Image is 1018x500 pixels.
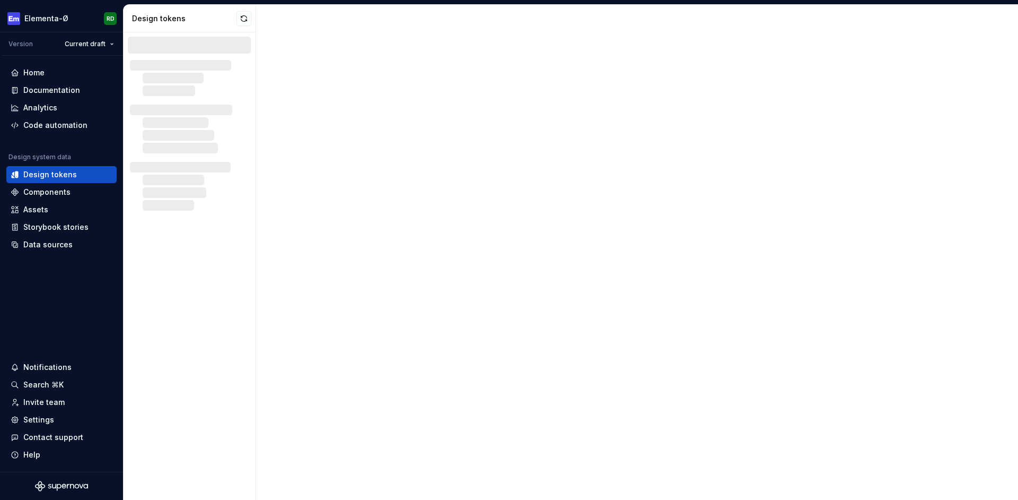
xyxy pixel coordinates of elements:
[23,67,45,78] div: Home
[6,117,117,134] a: Code automation
[2,7,121,30] button: Elementa-ØRD
[23,169,77,180] div: Design tokens
[132,13,236,24] div: Design tokens
[6,166,117,183] a: Design tokens
[23,450,40,460] div: Help
[6,429,117,446] button: Contact support
[65,40,106,48] span: Current draft
[6,219,117,236] a: Storybook stories
[35,481,88,492] svg: Supernova Logo
[23,204,48,215] div: Assets
[23,222,89,232] div: Storybook stories
[6,201,117,218] a: Assets
[6,394,117,411] a: Invite team
[6,376,117,393] button: Search ⌘K
[23,380,64,390] div: Search ⌘K
[23,102,57,113] div: Analytics
[23,239,73,250] div: Data sources
[23,415,54,425] div: Settings
[23,362,72,373] div: Notifications
[8,40,33,48] div: Version
[23,120,87,131] div: Code automation
[8,153,71,161] div: Design system data
[23,187,71,197] div: Components
[107,14,115,23] div: RD
[6,82,117,99] a: Documentation
[6,99,117,116] a: Analytics
[6,184,117,201] a: Components
[6,236,117,253] a: Data sources
[6,359,117,376] button: Notifications
[23,397,65,408] div: Invite team
[23,85,80,96] div: Documentation
[60,37,119,51] button: Current draft
[6,64,117,81] a: Home
[23,432,83,443] div: Contact support
[7,12,20,25] img: e72e9e65-9f43-4cb3-89a7-ea83765f03bf.png
[24,13,68,24] div: Elementa-Ø
[6,446,117,463] button: Help
[6,411,117,428] a: Settings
